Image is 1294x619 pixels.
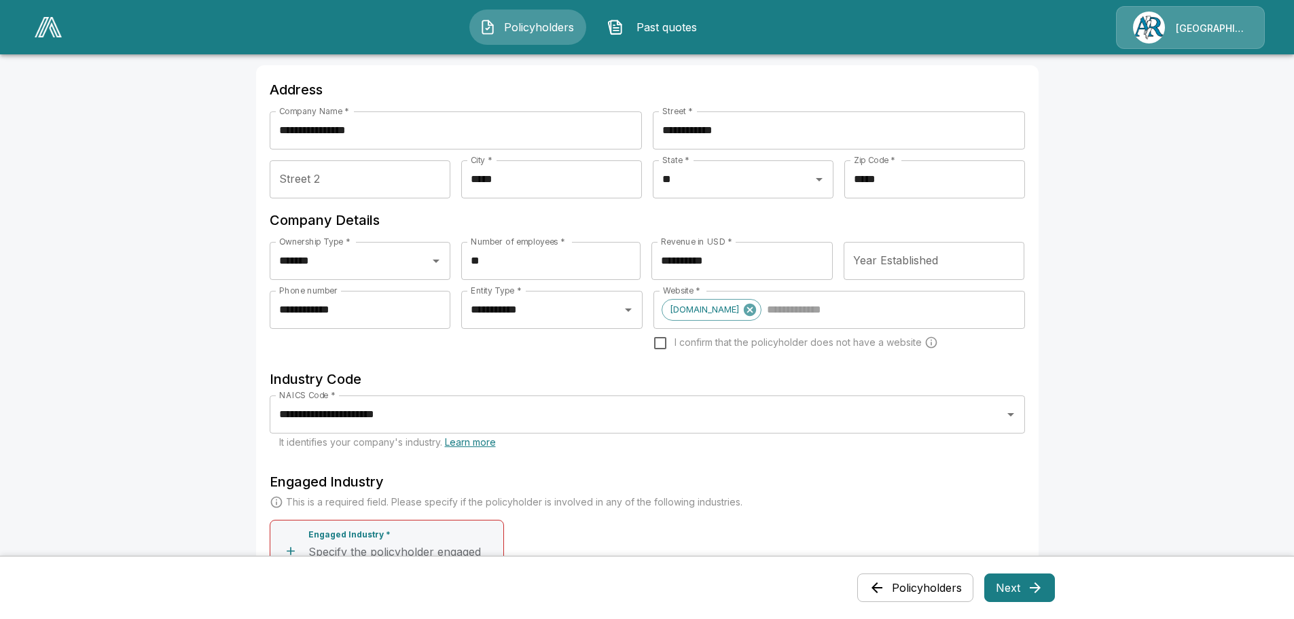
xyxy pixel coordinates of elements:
[597,10,714,45] button: Past quotes IconPast quotes
[279,105,349,117] label: Company Name *
[857,573,973,602] button: Policyholders
[308,546,498,572] p: Specify the policyholder engaged industry.
[427,251,446,270] button: Open
[35,17,62,37] img: AA Logo
[471,285,521,296] label: Entity Type *
[661,236,732,247] label: Revenue in USD *
[469,10,586,45] button: Policyholders IconPolicyholders
[675,336,922,349] span: I confirm that the policyholder does not have a website
[270,209,1025,231] h6: Company Details
[279,285,338,296] label: Phone number
[1001,405,1020,424] button: Open
[445,436,496,448] a: Learn more
[854,154,895,166] label: Zip Code *
[480,19,496,35] img: Policyholders Icon
[662,105,693,117] label: Street *
[629,19,704,35] span: Past quotes
[662,299,761,321] div: [DOMAIN_NAME]
[663,285,700,296] label: Website *
[270,368,1025,390] h6: Industry Code
[662,302,747,317] span: [DOMAIN_NAME]
[279,389,336,401] label: NAICS Code *
[810,170,829,189] button: Open
[662,154,689,166] label: State *
[607,19,624,35] img: Past quotes Icon
[270,79,1025,101] h6: Address
[619,300,638,319] button: Open
[270,471,1025,493] h6: Engaged Industry
[471,154,492,166] label: City *
[471,236,565,247] label: Number of employees *
[286,495,742,509] p: This is a required field. Please specify if the policyholder is involved in any of the following ...
[279,236,350,247] label: Ownership Type *
[984,573,1055,602] button: Next
[270,520,504,583] button: Engaged Industry *Specify the policyholder engaged industry.
[308,530,391,540] p: Engaged Industry *
[501,19,576,35] span: Policyholders
[279,436,496,448] span: It identifies your company's industry.
[924,336,938,349] svg: Carriers run a cyber security scan on the policyholders' websites. Please enter a website wheneve...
